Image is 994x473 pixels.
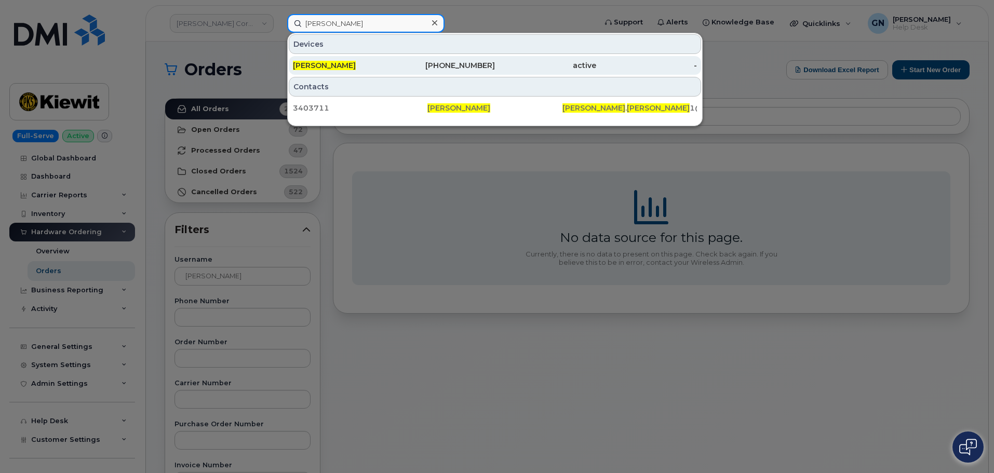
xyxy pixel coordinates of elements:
div: - [596,60,697,71]
div: Devices [289,34,701,54]
div: 3403711 [293,103,427,113]
div: active [495,60,596,71]
span: [PERSON_NAME] [293,61,356,70]
div: Contacts [289,77,701,97]
span: [PERSON_NAME] [627,103,690,113]
a: 3403711[PERSON_NAME][PERSON_NAME].[PERSON_NAME]1@[DOMAIN_NAME] [289,99,701,117]
span: [PERSON_NAME] [562,103,625,113]
a: [PERSON_NAME][PHONE_NUMBER]active- [289,56,701,75]
img: Open chat [959,439,977,455]
span: [PERSON_NAME] [427,103,490,113]
div: [PHONE_NUMBER] [394,60,495,71]
div: . 1@[DOMAIN_NAME] [562,103,697,113]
